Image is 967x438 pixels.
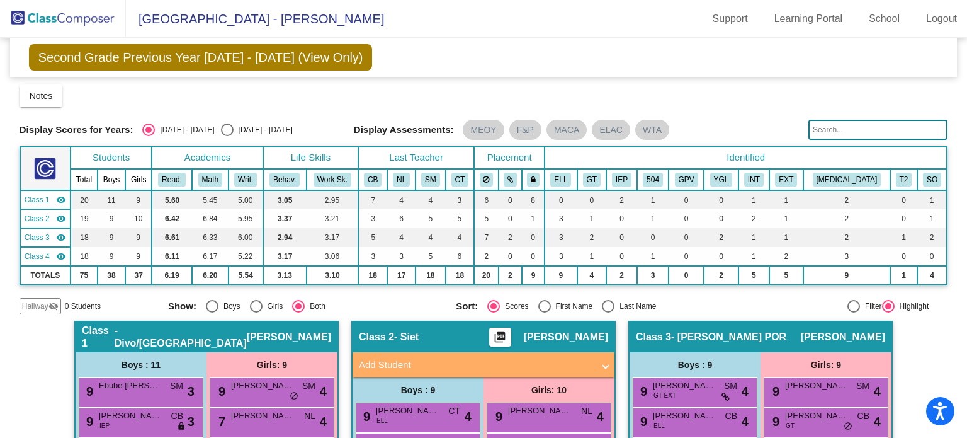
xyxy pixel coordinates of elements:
td: 0 [606,209,637,228]
span: NL [581,405,592,418]
td: 0 [890,190,917,209]
td: 2 [606,266,637,285]
mat-radio-group: Select an option [456,300,734,313]
td: 5 [474,209,499,228]
td: 20 [71,190,98,209]
span: CB [857,410,869,423]
span: 9 [769,384,779,398]
td: 0 [637,228,669,247]
td: 2 [769,247,803,266]
span: Class 2 [25,213,50,224]
div: Girls: 9 [206,352,337,377]
button: Notes [20,84,63,107]
span: SM [856,379,869,393]
td: 5 [446,209,474,228]
td: 2 [803,228,890,247]
span: lock [177,422,186,432]
span: CB [171,410,183,423]
span: 9 [360,410,370,424]
span: Class 1 [82,325,115,350]
div: [DATE] - [DATE] [234,124,293,135]
td: Rachel Gellman - Gellman [20,247,71,266]
mat-chip: F&P [509,120,541,140]
div: Filter [860,301,882,312]
span: [PERSON_NAME] [231,410,294,422]
span: 3 [188,412,195,431]
td: 1 [917,209,947,228]
td: 1 [637,190,669,209]
th: 504 Plan [637,169,669,190]
span: SM [170,379,183,393]
span: 4 [742,412,749,431]
mat-radio-group: Select an option [142,124,292,136]
td: 2.94 [263,228,307,247]
td: 5.00 [229,190,263,209]
button: Math [198,173,222,187]
span: Ebube [PERSON_NAME] [99,379,162,392]
td: 2 [917,228,947,247]
td: Jessica Siet - Siet [20,209,71,228]
div: Last Name [614,301,656,312]
td: 7 [358,190,387,209]
span: Sort: [456,301,478,312]
mat-panel-title: Add Student [359,358,593,372]
td: 7 [474,228,499,247]
td: 6.00 [229,228,263,247]
div: Boys [218,301,240,312]
td: 5 [738,266,769,285]
span: 0 Students [65,301,101,312]
span: Class 3 [25,232,50,243]
td: 18 [416,266,446,285]
td: Jacqueline DiVirgilio - Divo/Bellezza [20,190,71,209]
button: Print Students Details [489,328,511,347]
th: English Language Learner [545,169,577,190]
td: 1 [738,247,769,266]
td: 0 [669,247,704,266]
button: 504 [643,173,663,187]
td: 1 [577,209,606,228]
button: GPV [675,173,698,187]
td: 9 [125,228,152,247]
div: Highlight [895,301,929,312]
td: 3 [545,247,577,266]
span: do_not_disturb_alt [844,422,852,432]
td: 1 [769,209,803,228]
th: Caroline Tachine [446,169,474,190]
td: 2 [738,209,769,228]
span: Class 1 [25,194,50,205]
td: 0 [890,209,917,228]
td: 19 [71,209,98,228]
div: Boys : 9 [630,352,761,377]
span: GT EXT [653,391,676,400]
span: Second Grade Previous Year [DATE] - [DATE] (View Only) [29,44,373,71]
td: 0 [669,266,704,285]
td: 1 [769,228,803,247]
button: EXT [775,173,797,187]
th: Nancy Lloyd [387,169,416,190]
td: 1 [917,190,947,209]
th: Gifted and Talented [577,169,606,190]
td: 20 [474,266,499,285]
div: Boys : 9 [353,377,483,403]
button: IEP [612,173,631,187]
span: 9 [215,384,225,398]
td: 2 [474,247,499,266]
span: Display Assessments: [354,124,454,135]
td: 3 [637,266,669,285]
th: Extrovert [769,169,803,190]
td: 18 [358,266,387,285]
button: CT [451,173,469,187]
span: [GEOGRAPHIC_DATA] - [PERSON_NAME] [126,9,384,29]
td: 0 [545,190,577,209]
td: 17 [387,266,416,285]
th: Girls [125,169,152,190]
span: Show: [168,301,196,312]
button: Read. [158,173,186,187]
a: Logout [916,9,967,29]
th: Keep away students [474,169,499,190]
td: 38 [98,266,125,285]
td: 2 [577,228,606,247]
td: 18 [446,266,474,285]
th: Keep with teacher [522,169,545,190]
td: 5 [416,209,446,228]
